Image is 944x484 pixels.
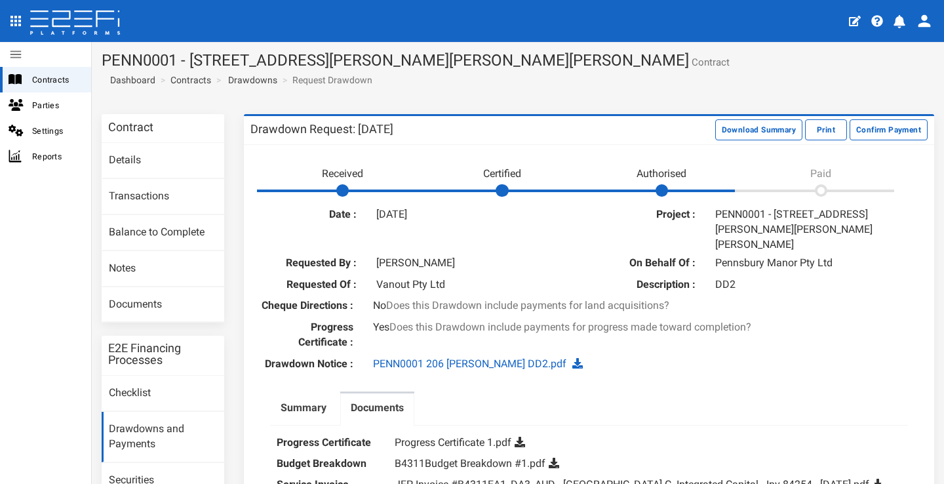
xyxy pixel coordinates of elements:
[705,207,918,252] div: PENN0001 - [STREET_ADDRESS][PERSON_NAME][PERSON_NAME][PERSON_NAME]
[102,287,224,323] a: Documents
[363,298,815,313] div: No
[322,167,363,180] span: Received
[340,393,414,426] a: Documents
[260,277,366,292] label: Requested Of :
[270,393,337,426] a: Summary
[351,401,404,416] label: Documents
[810,167,831,180] span: Paid
[32,123,81,138] span: Settings
[105,75,155,85] span: Dashboard
[250,357,363,372] label: Drawdown Notice :
[102,376,224,411] a: Checklist
[32,149,81,164] span: Reports
[260,256,366,271] label: Requested By :
[277,432,382,453] dt: Progress Certificate
[705,277,918,292] div: DD2
[599,207,705,222] label: Project :
[366,256,579,271] div: [PERSON_NAME]
[395,457,545,470] a: B4311Budget Breakdown #1.pdf
[689,58,730,68] small: Contract
[637,167,686,180] span: Authorised
[599,256,705,271] label: On Behalf Of :
[108,121,153,133] h3: Contract
[102,179,224,214] a: Transactions
[102,251,224,287] a: Notes
[281,401,326,416] label: Summary
[170,73,211,87] a: Contracts
[228,73,277,87] a: Drawdowns
[277,453,382,474] dt: Budget Breakdown
[32,72,81,87] span: Contracts
[108,342,218,366] h3: E2E Financing Processes
[250,320,363,350] label: Progress Certificate :
[373,357,566,370] a: PENN0001 206 [PERSON_NAME] DD2.pdf
[105,73,155,87] a: Dashboard
[250,298,363,313] label: Cheque Directions :
[279,73,372,87] li: Request Drawdown
[805,119,847,140] button: Print
[102,143,224,178] a: Details
[705,256,918,271] div: Pennsbury Manor Pty Ltd
[363,320,815,335] div: Yes
[366,207,579,222] div: [DATE]
[366,277,579,292] div: Vanout Pty Ltd
[715,119,802,140] button: Download Summary
[386,299,669,312] span: Does this Drawdown include payments for land acquisitions?
[260,207,366,222] label: Date :
[102,52,934,69] h1: PENN0001 - [STREET_ADDRESS][PERSON_NAME][PERSON_NAME][PERSON_NAME]
[483,167,521,180] span: Certified
[850,119,928,140] button: Confirm Payment
[389,321,751,333] span: Does this Drawdown include payments for progress made toward completion?
[715,123,805,135] a: Download Summary
[102,215,224,251] a: Balance to Complete
[250,123,393,135] h3: Drawdown Request: [DATE]
[32,98,81,113] span: Parties
[599,277,705,292] label: Description :
[395,436,511,449] a: Progress Certificate 1.pdf
[102,412,224,462] a: Drawdowns and Payments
